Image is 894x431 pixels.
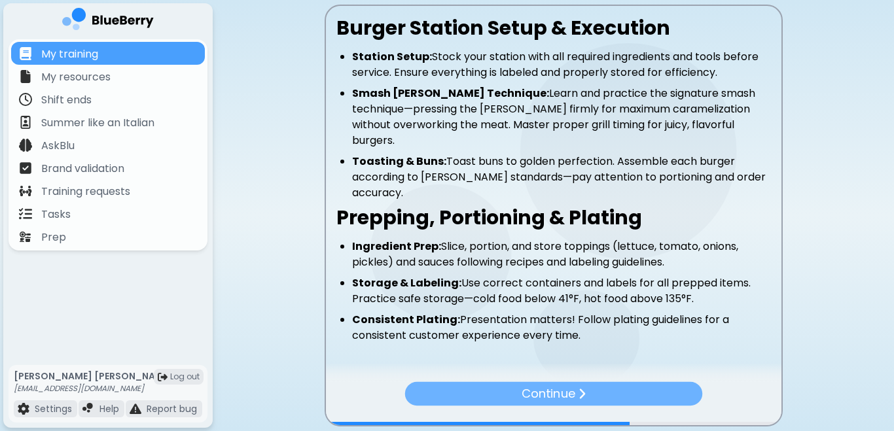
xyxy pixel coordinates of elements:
img: company logo [62,8,154,35]
img: file icon [130,403,141,415]
p: Training requests [41,184,130,199]
img: file icon [19,230,32,243]
strong: Toasting & Buns: [352,154,446,169]
strong: Storage & Labeling: [352,275,461,290]
span: Log out [170,371,200,382]
p: [PERSON_NAME] [PERSON_NAME] [14,370,173,382]
strong: Consistent Plating: [352,312,460,327]
p: Tasks [41,207,71,222]
h2: Prepping, Portioning & Plating [336,206,771,230]
p: My training [41,46,98,62]
img: file icon [19,70,32,83]
h2: Burger Station Setup & Execution [336,16,771,40]
img: file icon [19,162,32,175]
img: file icon [19,207,32,220]
li: Learn and practice the signature smash technique—pressing the [PERSON_NAME] firmly for maximum ca... [352,86,771,148]
p: My resources [41,69,111,85]
img: file icon [19,47,32,60]
p: Continue [522,385,575,403]
p: Help [99,403,119,415]
p: Report bug [147,403,197,415]
p: Shift ends [41,92,92,108]
img: file icon [577,388,585,400]
img: file icon [19,116,32,129]
p: Summer like an Italian [41,115,154,131]
p: Prep [41,230,66,245]
img: file icon [19,139,32,152]
img: file icon [19,184,32,198]
p: AskBlu [41,138,75,154]
li: Use correct containers and labels for all prepped items. Practice safe storage—cold food below 41... [352,275,771,307]
li: Presentation matters! Follow plating guidelines for a consistent customer experience every time. [352,312,771,343]
p: Settings [35,403,72,415]
li: Toast buns to golden perfection. Assemble each burger according to [PERSON_NAME] standards—pay at... [352,154,771,201]
img: file icon [18,403,29,415]
p: Brand validation [41,161,124,177]
strong: Smash [PERSON_NAME] Technique: [352,86,549,101]
img: file icon [19,93,32,106]
strong: Station Setup: [352,49,432,64]
li: Slice, portion, and store toppings (lettuce, tomato, onions, pickles) and sauces following recipe... [352,239,771,270]
p: [EMAIL_ADDRESS][DOMAIN_NAME] [14,383,173,394]
li: Stock your station with all required ingredients and tools before service. Ensure everything is l... [352,49,771,80]
img: file icon [82,403,94,415]
strong: Ingredient Prep: [352,239,441,254]
img: logout [158,372,168,382]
